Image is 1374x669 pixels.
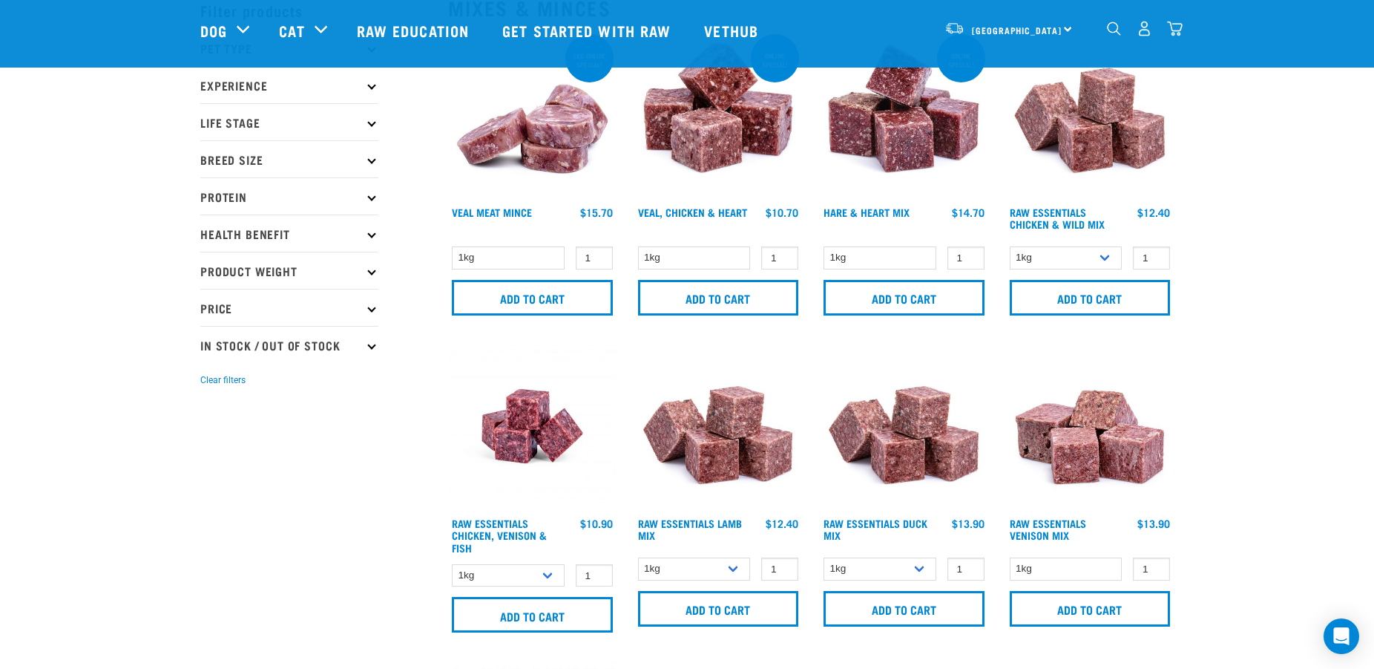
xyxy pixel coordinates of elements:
[947,558,985,581] input: 1
[638,520,742,538] a: Raw Essentials Lamb Mix
[200,373,246,387] button: Clear filters
[638,209,747,215] a: Veal, Chicken & Heart
[952,206,985,218] div: $14.70
[1010,520,1086,538] a: Raw Essentials Venison Mix
[824,591,985,627] input: Add to cart
[452,280,613,316] input: Add to cart
[944,22,964,35] img: van-moving.png
[1137,21,1152,36] img: user.png
[824,209,910,215] a: Hare & Heart Mix
[200,103,378,140] p: Life Stage
[279,19,304,42] a: Cat
[824,520,927,538] a: Raw Essentials Duck Mix
[1006,31,1174,200] img: Pile Of Cubed Chicken Wild Meat Mix
[580,206,613,218] div: $15.70
[1107,22,1121,36] img: home-icon-1@2x.png
[1137,206,1170,218] div: $12.40
[487,1,689,60] a: Get started with Raw
[452,520,547,549] a: Raw Essentials Chicken, Venison & Fish
[638,280,799,316] input: Add to cart
[952,518,985,529] div: $13.90
[1137,518,1170,529] div: $13.90
[576,564,613,587] input: 1
[1006,342,1174,511] img: 1113 RE Venison Mix 01
[452,209,532,215] a: Veal Meat Mince
[452,597,613,633] input: Add to cart
[634,342,803,511] img: ?1041 RE Lamb Mix 01
[200,252,378,289] p: Product Weight
[1010,209,1105,226] a: Raw Essentials Chicken & Wild Mix
[342,1,487,60] a: Raw Education
[761,558,798,581] input: 1
[448,342,617,511] img: Chicken Venison mix 1655
[766,206,798,218] div: $10.70
[448,31,617,200] img: 1160 Veal Meat Mince Medallions 01
[200,289,378,326] p: Price
[766,518,798,529] div: $12.40
[1324,619,1359,654] div: Open Intercom Messenger
[1167,21,1183,36] img: home-icon@2x.png
[200,66,378,103] p: Experience
[200,19,227,42] a: Dog
[576,247,613,270] input: 1
[820,31,988,200] img: Pile Of Cubed Hare Heart For Pets
[761,247,798,270] input: 1
[580,518,613,529] div: $10.90
[638,591,799,627] input: Add to cart
[1010,591,1171,627] input: Add to cart
[200,326,378,363] p: In Stock / Out Of Stock
[634,31,803,200] img: 1137 Veal Chicken Heart Mix 01
[824,280,985,316] input: Add to cart
[820,342,988,511] img: ?1041 RE Lamb Mix 01
[200,177,378,215] p: Protein
[1133,247,1170,270] input: 1
[200,140,378,177] p: Breed Size
[200,215,378,252] p: Health Benefit
[947,247,985,270] input: 1
[972,27,1062,33] span: [GEOGRAPHIC_DATA]
[1010,280,1171,316] input: Add to cart
[1133,558,1170,581] input: 1
[689,1,777,60] a: Vethub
